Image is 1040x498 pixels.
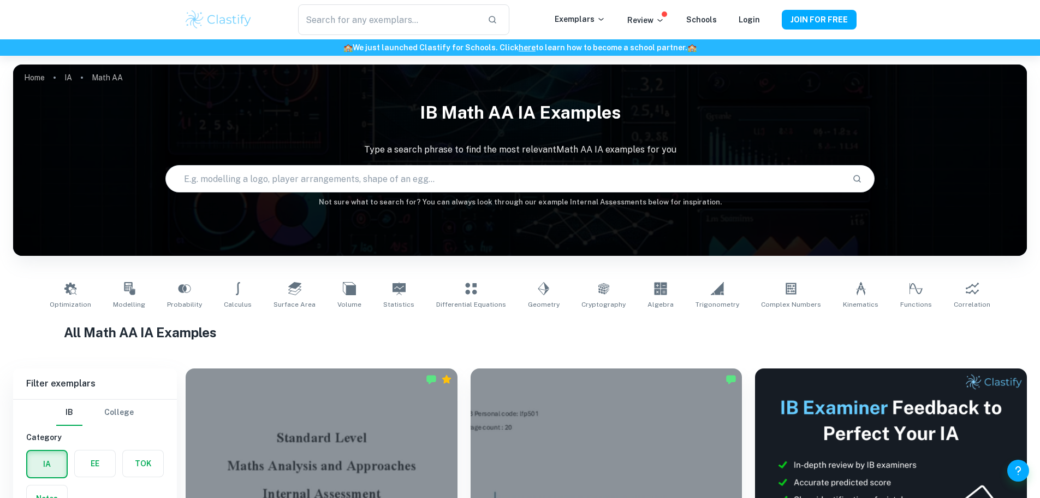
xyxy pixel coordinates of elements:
[696,300,739,309] span: Trigonometry
[298,4,478,35] input: Search for any exemplars...
[104,400,134,426] button: College
[426,374,437,385] img: Marked
[686,15,717,24] a: Schools
[647,300,674,309] span: Algebra
[761,300,821,309] span: Complex Numbers
[50,300,91,309] span: Optimization
[739,15,760,24] a: Login
[13,197,1027,208] h6: Not sure what to search for? You can always look through our example Internal Assessments below f...
[519,43,536,52] a: here
[13,143,1027,156] p: Type a search phrase to find the most relevant Math AA IA examples for you
[113,300,145,309] span: Modelling
[166,163,844,194] input: E.g. modelling a logo, player arrangements, shape of an egg...
[383,300,414,309] span: Statistics
[581,300,626,309] span: Cryptography
[848,169,866,188] button: Search
[92,72,123,84] p: Math AA
[75,450,115,477] button: EE
[167,300,202,309] span: Probability
[24,70,45,85] a: Home
[123,450,163,477] button: TOK
[56,400,134,426] div: Filter type choice
[224,300,252,309] span: Calculus
[184,9,253,31] img: Clastify logo
[900,300,932,309] span: Functions
[2,42,1038,54] h6: We just launched Clastify for Schools. Click to learn how to become a school partner.
[26,431,164,443] h6: Category
[782,10,857,30] button: JOIN FOR FREE
[56,400,82,426] button: IB
[954,300,990,309] span: Correlation
[441,374,452,385] div: Premium
[337,300,361,309] span: Volume
[843,300,878,309] span: Kinematics
[528,300,560,309] span: Geometry
[64,323,976,342] h1: All Math AA IA Examples
[13,95,1027,130] h1: IB Math AA IA examples
[687,43,697,52] span: 🏫
[13,368,177,399] h6: Filter exemplars
[64,70,72,85] a: IA
[274,300,316,309] span: Surface Area
[27,451,67,477] button: IA
[726,374,736,385] img: Marked
[627,14,664,26] p: Review
[555,13,605,25] p: Exemplars
[436,300,506,309] span: Differential Equations
[343,43,353,52] span: 🏫
[1007,460,1029,482] button: Help and Feedback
